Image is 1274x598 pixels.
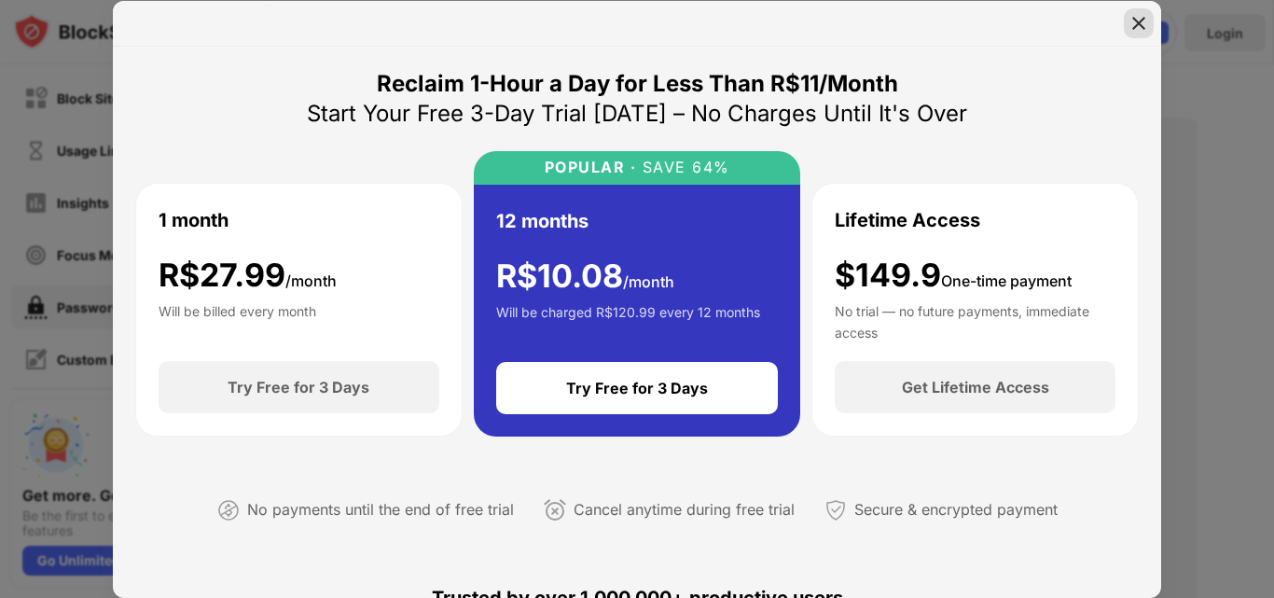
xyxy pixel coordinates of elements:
img: not-paying [217,499,240,522]
div: $149.9 [835,257,1072,295]
img: secured-payment [824,499,847,522]
div: 1 month [159,206,228,234]
div: SAVE 64% [636,159,730,176]
div: Will be billed every month [159,301,316,339]
span: /month [623,272,674,291]
div: Will be charged R$120.99 every 12 months [496,302,760,340]
div: 12 months [496,207,589,235]
div: Lifetime Access [835,206,980,234]
span: /month [285,271,337,290]
div: R$ 27.99 [159,257,337,295]
div: Get Lifetime Access [902,378,1049,396]
span: One-time payment [941,271,1072,290]
div: Try Free for 3 Days [228,378,369,396]
div: Cancel anytime during free trial [574,496,795,523]
div: Secure & encrypted payment [854,496,1058,523]
div: Try Free for 3 Days [566,379,708,397]
div: Reclaim 1-Hour a Day for Less Than R$11/Month [377,69,898,99]
img: cancel-anytime [544,499,566,522]
div: POPULAR · [545,159,637,176]
div: No trial — no future payments, immediate access [835,301,1115,339]
div: R$ 10.08 [496,257,674,296]
div: No payments until the end of free trial [247,496,514,523]
div: Start Your Free 3-Day Trial [DATE] – No Charges Until It's Over [307,99,967,129]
